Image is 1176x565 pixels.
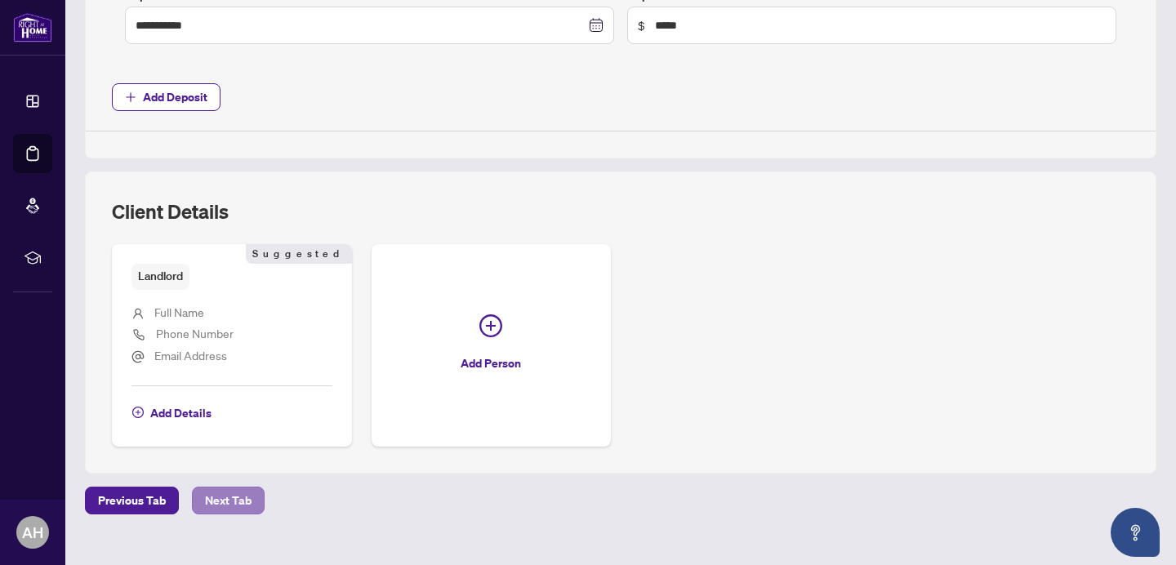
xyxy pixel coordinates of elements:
span: Email Address [154,348,227,363]
span: plus-circle [132,407,144,418]
span: Suggested [246,244,352,264]
span: AH [22,521,43,544]
span: Add Person [461,350,521,376]
button: Previous Tab [85,487,179,514]
button: Next Tab [192,487,265,514]
span: $ [638,16,645,34]
span: Next Tab [205,487,252,514]
span: Add Deposit [143,84,207,110]
span: plus-circle [479,314,502,337]
span: Phone Number [156,326,234,340]
span: close-circle [592,20,604,31]
button: Add Person [372,244,612,446]
button: Open asap [1111,508,1160,557]
span: Full Name [154,305,204,319]
button: Add Details [131,399,212,427]
button: Add Deposit [112,83,220,111]
h2: Client Details [112,198,229,225]
span: Previous Tab [98,487,166,514]
img: logo [13,12,52,42]
span: Add Details [150,400,212,426]
span: plus [125,91,136,103]
span: Landlord [131,264,189,289]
